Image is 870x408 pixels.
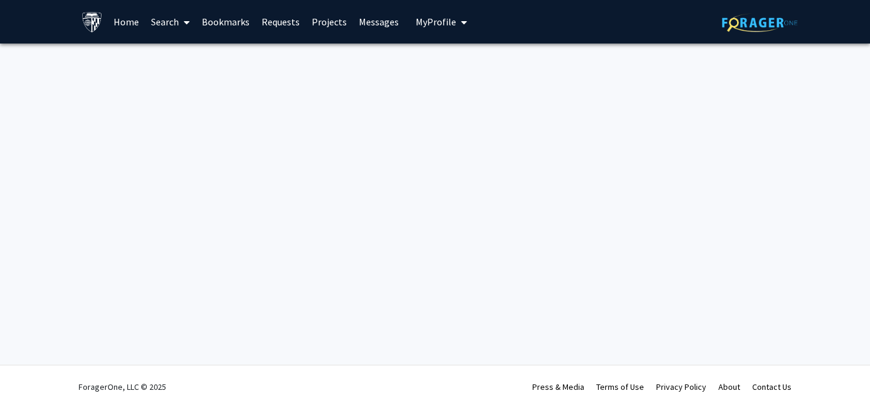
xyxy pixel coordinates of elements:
[79,366,166,408] div: ForagerOne, LLC © 2025
[752,381,791,392] a: Contact Us
[656,381,706,392] a: Privacy Policy
[145,1,196,43] a: Search
[256,1,306,43] a: Requests
[108,1,145,43] a: Home
[353,1,405,43] a: Messages
[196,1,256,43] a: Bookmarks
[416,16,456,28] span: My Profile
[819,354,861,399] iframe: Chat
[306,1,353,43] a: Projects
[722,13,797,32] img: ForagerOne Logo
[596,381,644,392] a: Terms of Use
[82,11,103,33] img: Johns Hopkins University Logo
[718,381,740,392] a: About
[532,381,584,392] a: Press & Media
